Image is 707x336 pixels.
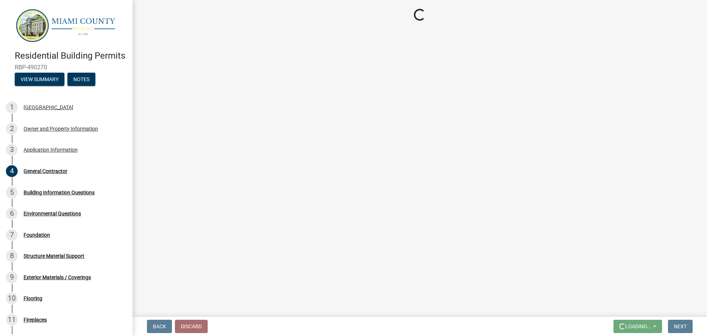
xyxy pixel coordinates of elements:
div: 8 [6,250,18,262]
div: Flooring [24,296,42,301]
div: 5 [6,187,18,198]
span: RBP-490270 [15,64,118,71]
div: 9 [6,271,18,283]
button: Next [668,320,693,333]
div: 7 [6,229,18,241]
button: Discard [175,320,208,333]
div: Fireplaces [24,317,47,322]
wm-modal-confirm: Notes [67,77,95,83]
button: View Summary [15,73,64,86]
img: Miami County, Indiana [15,8,121,43]
div: 2 [6,123,18,135]
div: Owner and Property Information [24,126,98,131]
h4: Residential Building Permits [15,51,127,61]
div: Structure Material Support [24,253,84,259]
div: 1 [6,101,18,113]
div: Building Information Questions [24,190,95,195]
button: Notes [67,73,95,86]
button: Loading... [613,320,662,333]
div: Foundation [24,232,50,238]
div: 3 [6,144,18,156]
button: Back [147,320,172,333]
div: 4 [6,165,18,177]
div: Environmental Questions [24,211,81,216]
span: Next [674,323,687,329]
span: Back [153,323,166,329]
wm-modal-confirm: Summary [15,77,64,83]
div: 6 [6,208,18,219]
div: 11 [6,314,18,326]
span: Loading... [625,323,652,329]
div: [GEOGRAPHIC_DATA] [24,105,73,110]
div: Application Information [24,147,78,152]
div: Exterior Materials / Coverings [24,275,91,280]
div: General Contractor [24,169,67,174]
div: 10 [6,292,18,304]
